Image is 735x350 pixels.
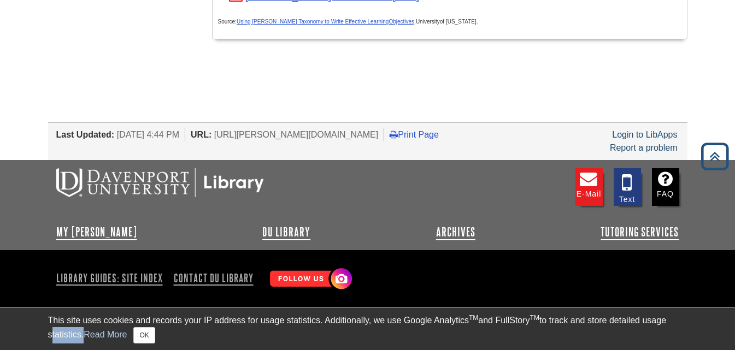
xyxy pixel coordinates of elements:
a: DU Library [262,226,310,239]
span: University [416,19,440,25]
a: Text [614,168,641,206]
a: Read More [84,330,127,339]
a: My [PERSON_NAME] [56,226,137,239]
sup: TM [469,314,478,322]
a: Using [PERSON_NAME] Taxonomy to Write Effective Learning [237,19,389,25]
a: Login to LibApps [612,130,677,139]
button: Close [133,327,155,343]
i: Print Page [390,130,398,139]
a: Tutoring Services [601,226,679,239]
a: FAQ [652,168,679,206]
sup: TM [530,314,539,322]
a: Contact DU Library [169,269,258,287]
img: Follow Us! Instagram [264,264,355,295]
span: Source: [218,19,389,25]
span: Objectives, [389,19,415,25]
a: Objectives, [389,14,415,26]
img: DU Libraries [56,168,264,197]
span: of [US_STATE]. [440,19,478,25]
a: Archives [436,226,475,239]
span: URL: [191,130,211,139]
div: This site uses cookies and records your IP address for usage statistics. Additionally, we use Goo... [48,314,687,343]
span: [DATE] 4:44 PM [117,130,179,139]
a: Print Page [390,130,439,139]
a: Back to Top [697,149,732,164]
a: E-mail [575,168,603,206]
span: [URL][PERSON_NAME][DOMAIN_NAME] [214,130,379,139]
a: Report a problem [610,143,678,152]
span: Last Updated: [56,130,115,139]
a: Library Guides: Site Index [56,269,167,287]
